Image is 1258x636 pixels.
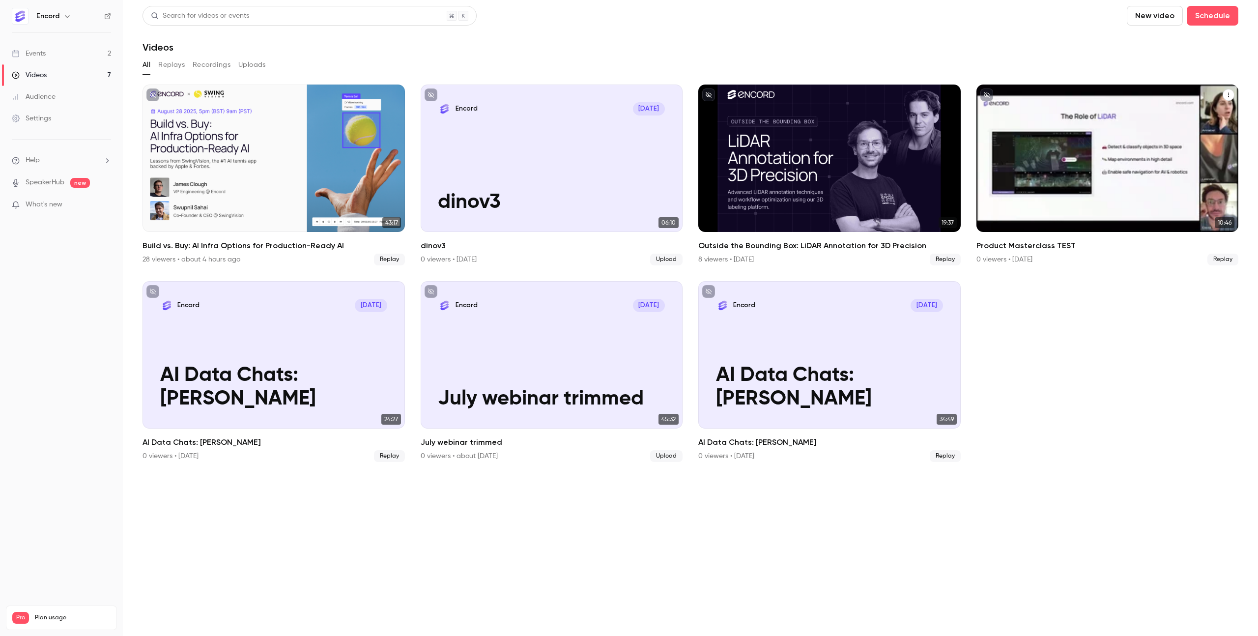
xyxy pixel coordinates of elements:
li: help-dropdown-opener [12,155,111,166]
p: Encord [177,301,200,310]
div: 0 viewers • [DATE] [143,451,199,461]
p: Encord [456,104,478,113]
img: July webinar trimmed [438,299,451,312]
button: unpublished [146,88,159,101]
span: Upload [650,254,683,265]
span: 10:46 [1215,217,1234,228]
span: 34:49 [937,414,957,425]
h2: AI Data Chats: [PERSON_NAME] [698,436,961,448]
li: Build vs. Buy: AI Infra Options for Production-Ready AI [143,85,405,265]
ul: Videos [143,85,1238,462]
span: Replay [1207,254,1238,265]
h2: Outside the Bounding Box: LiDAR Annotation for 3D Precision [698,240,961,252]
div: 0 viewers • [DATE] [698,451,754,461]
button: unpublished [425,88,437,101]
a: AI Data Chats: Andrew TraskEncord[DATE]AI Data Chats: [PERSON_NAME]24:27AI Data Chats: [PERSON_NA... [143,281,405,462]
span: Plan usage [35,614,111,622]
div: Settings [12,114,51,123]
h2: AI Data Chats: [PERSON_NAME] [143,436,405,448]
span: Pro [12,612,29,624]
span: 24:27 [381,414,401,425]
p: Encord [733,301,755,310]
span: new [70,178,90,188]
button: unpublished [702,285,715,298]
button: Recordings [193,57,230,73]
span: Upload [650,450,683,462]
h1: Videos [143,41,173,53]
div: Audience [12,92,56,102]
p: dinov3 [438,191,665,214]
div: 28 viewers • about 4 hours ago [143,255,240,264]
p: AI Data Chats: [PERSON_NAME] [160,364,387,411]
a: 43:17Build vs. Buy: AI Infra Options for Production-Ready AI28 viewers • about 4 hours agoReplay [143,85,405,265]
button: All [143,57,150,73]
p: Encord [456,301,478,310]
span: 43:17 [382,217,401,228]
button: Replays [158,57,185,73]
iframe: Noticeable Trigger [99,201,111,209]
button: unpublished [425,285,437,298]
span: Replay [930,254,961,265]
li: AI Data Chats: Martine Wauben [698,281,961,462]
img: AI Data Chats: Martine Wauben [716,299,729,312]
a: 19:37Outside the Bounding Box: LiDAR Annotation for 3D Precision8 viewers • [DATE]Replay [698,85,961,265]
button: unpublished [146,285,159,298]
li: Outside the Bounding Box: LiDAR Annotation for 3D Precision [698,85,961,265]
div: Search for videos or events [151,11,249,21]
h6: Encord [36,11,59,21]
h2: July webinar trimmed [421,436,683,448]
li: AI Data Chats: Andrew Trask [143,281,405,462]
span: [DATE] [633,299,665,312]
button: New video [1127,6,1183,26]
span: [DATE] [355,299,387,312]
span: Replay [930,450,961,462]
span: [DATE] [911,299,943,312]
li: July webinar trimmed [421,281,683,462]
section: Videos [143,6,1238,630]
a: SpeakerHub [26,177,64,188]
p: AI Data Chats: [PERSON_NAME] [716,364,943,411]
div: 0 viewers • about [DATE] [421,451,498,461]
img: Encord [12,8,28,24]
span: Replay [374,254,405,265]
p: July webinar trimmed [438,387,665,411]
h2: Product Masterclass TEST [976,240,1239,252]
span: 06:10 [658,217,679,228]
h2: dinov3 [421,240,683,252]
button: unpublished [702,88,715,101]
button: Schedule [1187,6,1238,26]
a: dinov3Encord[DATE]dinov306:10dinov30 viewers • [DATE]Upload [421,85,683,265]
span: Replay [374,450,405,462]
div: Videos [12,70,47,80]
a: July webinar trimmedEncord[DATE]July webinar trimmed45:32July webinar trimmed0 viewers • about [D... [421,281,683,462]
button: Uploads [238,57,266,73]
span: [DATE] [633,102,665,116]
div: 0 viewers • [DATE] [976,255,1032,264]
img: dinov3 [438,102,451,116]
div: 0 viewers • [DATE] [421,255,477,264]
a: AI Data Chats: Martine WaubenEncord[DATE]AI Data Chats: [PERSON_NAME]34:49AI Data Chats: [PERSON_... [698,281,961,462]
img: AI Data Chats: Andrew Trask [160,299,173,312]
div: Events [12,49,46,58]
h2: Build vs. Buy: AI Infra Options for Production-Ready AI [143,240,405,252]
span: What's new [26,200,62,210]
span: Help [26,155,40,166]
span: 45:32 [658,414,679,425]
span: 19:37 [939,217,957,228]
li: dinov3 [421,85,683,265]
button: unpublished [980,88,993,101]
a: 10:46Product Masterclass TEST0 viewers • [DATE]Replay [976,85,1239,265]
li: Product Masterclass TEST [976,85,1239,265]
div: 8 viewers • [DATE] [698,255,754,264]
